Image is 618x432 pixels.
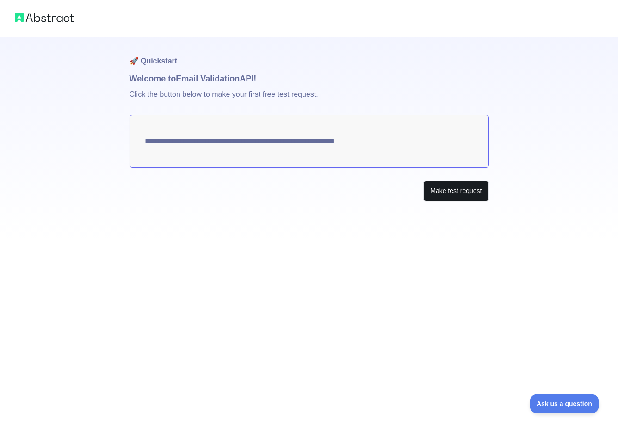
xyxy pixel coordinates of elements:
[530,394,599,413] iframe: Toggle Customer Support
[130,72,489,85] h1: Welcome to Email Validation API!
[130,37,489,72] h1: 🚀 Quickstart
[130,85,489,115] p: Click the button below to make your first free test request.
[423,181,488,201] button: Make test request
[15,11,74,24] img: Abstract logo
